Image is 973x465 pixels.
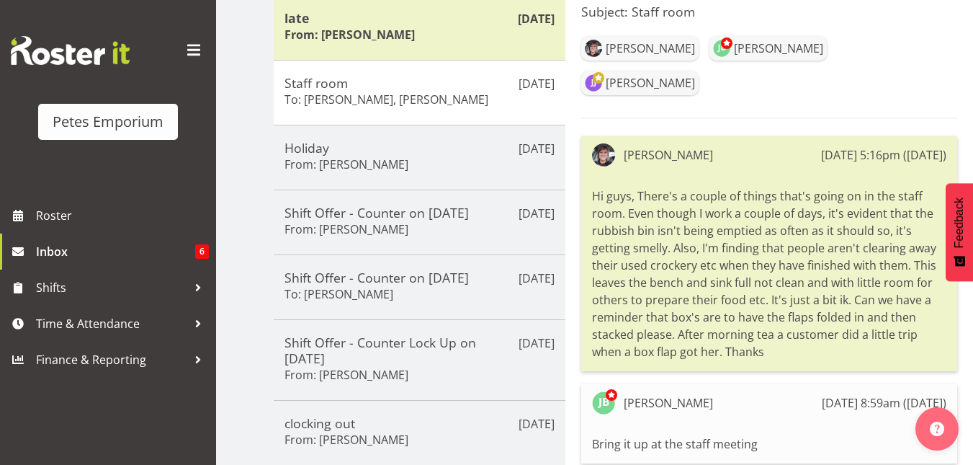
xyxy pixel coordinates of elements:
img: michelle-whaleb4506e5af45ffd00a26cc2b6420a9100.png [592,143,615,167]
h5: Holiday [284,140,555,156]
h5: Shift Offer - Counter on [DATE] [284,205,555,221]
p: [DATE] [519,335,555,352]
img: jodine-bunn132.jpg [713,40,730,57]
h5: Shift Offer - Counter on [DATE] [284,270,555,285]
p: [DATE] [519,140,555,157]
div: [PERSON_NAME] [624,146,713,164]
div: [PERSON_NAME] [606,74,695,92]
h5: late [284,10,555,26]
h6: From: [PERSON_NAME] [284,433,408,447]
div: Petes Emporium [53,111,163,133]
h6: To: [PERSON_NAME] [284,287,393,301]
p: [DATE] [519,270,555,287]
span: 6 [195,244,209,259]
img: help-xxl-2.png [930,422,944,436]
div: Bring it up at the staff meeting [592,432,946,456]
h6: From: [PERSON_NAME] [284,222,408,236]
div: [DATE] 5:16pm ([DATE]) [821,146,946,164]
img: Rosterit website logo [11,36,130,65]
p: [DATE] [519,415,555,433]
h6: From: [PERSON_NAME] [284,157,408,172]
h5: clocking out [284,415,555,431]
h5: Staff room [284,75,555,91]
span: Feedback [953,198,966,248]
span: Inbox [36,241,195,262]
h6: To: [PERSON_NAME], [PERSON_NAME] [284,92,488,107]
div: [PERSON_NAME] [606,40,695,57]
div: [PERSON_NAME] [624,394,713,412]
p: [DATE] [519,205,555,222]
span: Roster [36,205,209,226]
img: janelle-jonkers702.jpg [585,74,602,92]
span: Finance & Reporting [36,349,187,371]
h6: From: [PERSON_NAME] [284,368,408,382]
img: michelle-whaleb4506e5af45ffd00a26cc2b6420a9100.png [585,40,602,57]
h5: Subject: Staff room [581,4,957,19]
h5: Shift Offer - Counter Lock Up on [DATE] [284,335,555,366]
img: jodine-bunn132.jpg [592,391,615,415]
button: Feedback - Show survey [946,183,973,281]
p: [DATE] [518,10,555,27]
div: [PERSON_NAME] [734,40,823,57]
h6: From: [PERSON_NAME] [284,27,415,42]
span: Time & Attendance [36,313,187,335]
div: [DATE] 8:59am ([DATE]) [822,394,946,412]
div: Hi guys, There's a couple of things that's going on in the staff room. Even though I work a coupl... [592,184,946,364]
span: Shifts [36,277,187,298]
p: [DATE] [519,75,555,92]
